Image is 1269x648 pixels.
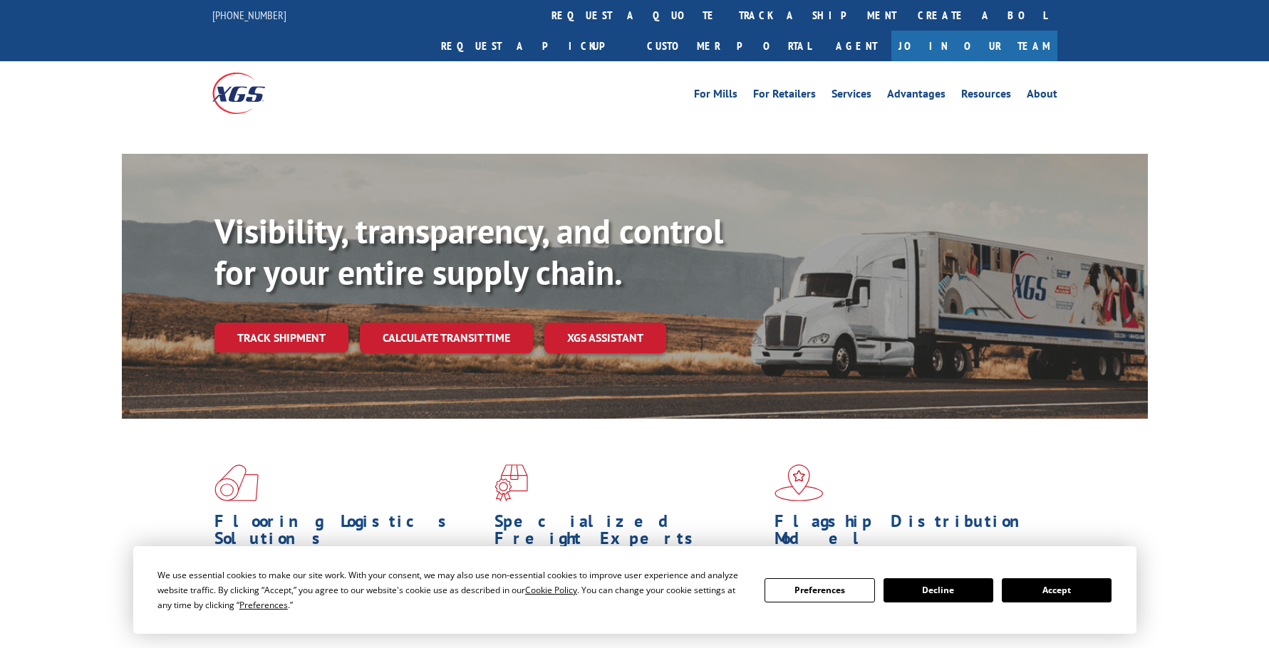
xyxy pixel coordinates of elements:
[360,323,533,353] a: Calculate transit time
[775,513,1044,554] h1: Flagship Distribution Model
[430,31,636,61] a: Request a pickup
[765,578,874,602] button: Preferences
[891,31,1057,61] a: Join Our Team
[214,513,484,554] h1: Flooring Logistics Solutions
[884,578,993,602] button: Decline
[636,31,822,61] a: Customer Portal
[157,568,747,612] div: We use essential cookies to make our site work. With your consent, we may also use non-essential ...
[822,31,891,61] a: Agent
[133,546,1136,634] div: Cookie Consent Prompt
[239,599,288,611] span: Preferences
[214,209,723,294] b: Visibility, transparency, and control for your entire supply chain.
[753,88,816,104] a: For Retailers
[887,88,946,104] a: Advantages
[1027,88,1057,104] a: About
[494,618,672,634] a: Learn More >
[494,513,764,554] h1: Specialized Freight Experts
[214,323,348,352] a: Track shipment
[544,323,666,353] a: XGS ASSISTANT
[694,88,737,104] a: For Mills
[214,618,392,634] a: Learn More >
[832,88,871,104] a: Services
[214,464,259,501] img: xgs-icon-total-supply-chain-intelligence-red
[212,8,286,22] a: [PHONE_NUMBER]
[961,88,1011,104] a: Resources
[1002,578,1112,602] button: Accept
[494,464,528,501] img: xgs-icon-focused-on-flooring-red
[775,464,824,501] img: xgs-icon-flagship-distribution-model-red
[525,584,577,596] span: Cookie Policy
